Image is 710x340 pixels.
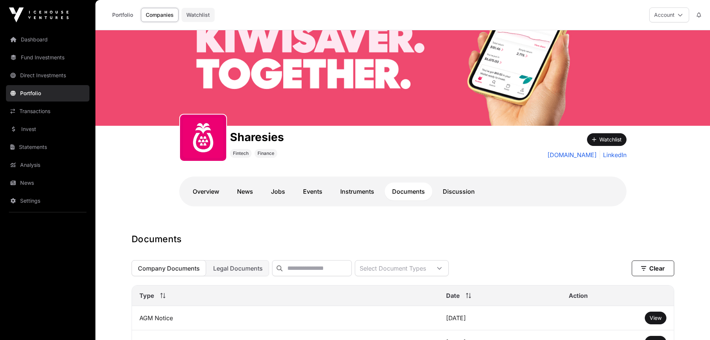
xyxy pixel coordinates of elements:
[296,183,330,200] a: Events
[264,183,293,200] a: Jobs
[6,67,89,84] a: Direct Investments
[185,183,621,200] nav: Tabs
[600,150,627,159] a: LinkedIn
[632,261,674,276] button: Clear
[333,183,382,200] a: Instruments
[569,291,588,300] span: Action
[6,31,89,48] a: Dashboard
[6,193,89,209] a: Settings
[385,183,432,200] a: Documents
[230,183,261,200] a: News
[132,306,439,330] td: AGM Notice
[650,314,662,322] a: View
[6,175,89,191] a: News
[107,8,138,22] a: Portfolio
[6,103,89,119] a: Transactions
[6,157,89,173] a: Analysis
[439,306,561,330] td: [DATE]
[355,261,430,276] div: Select Document Types
[587,133,627,146] button: Watchlist
[182,8,215,22] a: Watchlist
[139,291,154,300] span: Type
[230,130,284,144] h1: Sharesies
[258,150,274,156] span: Finance
[95,30,710,126] img: Sharesies
[207,260,269,276] button: Legal Documents
[6,139,89,155] a: Statements
[649,7,689,22] button: Account
[141,8,179,22] a: Companies
[183,118,223,158] img: sharesies_logo.jpeg
[138,265,200,272] span: Company Documents
[6,85,89,102] a: Portfolio
[435,183,482,200] a: Discussion
[132,233,674,245] h1: Documents
[548,150,597,159] a: [DOMAIN_NAME]
[446,291,460,300] span: Date
[6,49,89,66] a: Fund Investments
[213,265,263,272] span: Legal Documents
[9,7,69,22] img: Icehouse Ventures Logo
[6,121,89,137] a: Invest
[233,150,249,156] span: Fintech
[645,312,666,324] button: View
[673,304,710,340] iframe: Chat Widget
[132,260,206,276] button: Company Documents
[185,183,227,200] a: Overview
